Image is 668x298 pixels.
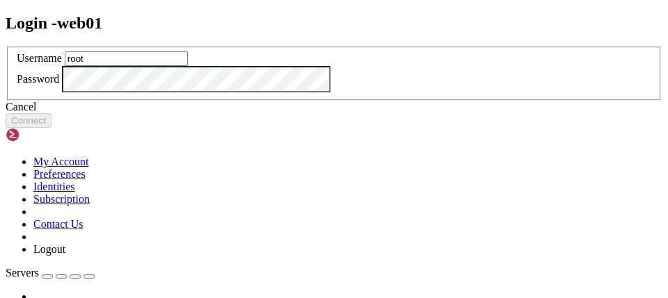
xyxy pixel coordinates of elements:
h2: Login - web01 [6,14,662,33]
button: Connect [6,113,51,128]
a: Logout [33,243,65,255]
a: My Account [33,156,89,167]
label: Password [17,73,59,85]
a: Identities [33,181,75,192]
span: Servers [6,267,39,279]
img: Shellngn [6,128,86,142]
x-row: Connecting [DOMAIN_NAME]... [6,6,487,17]
div: (0, 1) [6,17,11,29]
a: Contact Us [33,218,83,230]
a: Subscription [33,193,90,205]
a: Servers [6,267,95,279]
label: Username [17,52,62,64]
div: Cancel [6,101,662,113]
a: Preferences [33,168,86,180]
